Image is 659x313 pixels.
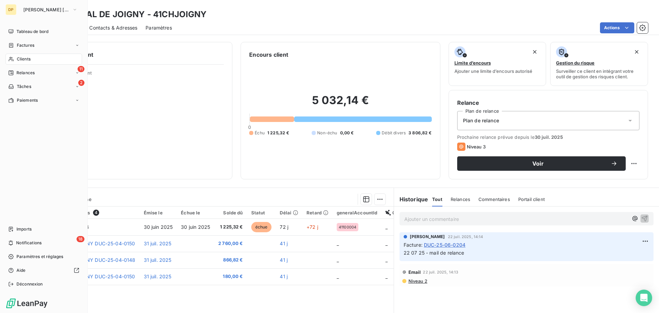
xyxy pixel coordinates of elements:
[17,83,31,90] span: Tâches
[17,42,34,48] span: Factures
[454,60,491,66] span: Limite d’encours
[280,210,298,215] div: Délai
[340,130,354,136] span: 0,00 €
[55,70,224,80] span: Propriétés Client
[218,210,243,215] div: Solde dû
[144,241,172,246] span: 31 juil. 2025
[467,144,486,149] span: Niveau 3
[5,298,48,309] img: Logo LeanPay
[385,273,388,279] span: _
[249,93,431,114] h2: 5 032,14 €
[218,273,243,280] span: 180,00 €
[144,224,173,230] span: 30 juin 2025
[465,161,611,166] span: Voir
[16,281,43,287] span: Déconnexion
[280,241,288,246] span: 41 j
[337,210,377,215] div: generalAccountId
[280,224,288,230] span: 72 j
[457,99,639,107] h6: Relance
[317,130,337,136] span: Non-échu
[42,51,224,59] h6: Informations client
[144,257,172,263] span: 31 juil. 2025
[307,210,328,215] div: Retard
[17,56,31,62] span: Clients
[78,80,84,86] span: 2
[47,273,135,279] span: RECLAS CHJOIGNY DUC-25-04-0150
[77,236,84,242] span: 18
[255,130,265,136] span: Échu
[600,22,634,33] button: Actions
[408,278,427,284] span: Niveau 2
[251,222,272,232] span: échue
[636,290,652,306] div: Open Intercom Messenger
[280,273,288,279] span: 41 j
[93,210,99,216] span: 4
[144,273,172,279] span: 31 juil. 2025
[478,197,510,202] span: Commentaires
[5,4,16,15] div: DP
[218,240,243,247] span: 2 760,00 €
[448,235,483,239] span: 22 juil. 2025, 14:14
[218,257,243,264] span: 866,82 €
[385,241,388,246] span: _
[423,270,458,274] span: 22 juil. 2025, 14:13
[535,134,563,140] span: 30 juil. 2025
[463,117,499,124] span: Plan de relance
[16,29,48,35] span: Tableau de bord
[410,234,445,240] span: [PERSON_NAME]
[78,66,84,72] span: 11
[16,226,32,232] span: Imports
[218,224,243,231] span: 1 225,32 €
[337,273,339,279] span: _
[394,195,428,203] h6: Historique
[424,241,465,248] span: DUC-25-06-0204
[449,42,546,86] button: Limite d’encoursAjouter une limite d’encours autorisé
[457,156,626,171] button: Voir
[267,130,289,136] span: 1 225,32 €
[16,267,26,273] span: Aide
[47,241,135,246] span: RECLAS CHJOIGNY DUC-25-04-0150
[251,210,272,215] div: Statut
[47,210,136,216] div: Pièces comptables
[16,240,42,246] span: Notifications
[5,265,82,276] a: Aide
[17,97,38,103] span: Paiements
[432,197,442,202] span: Tout
[337,257,339,263] span: _
[280,257,288,263] span: 41 j
[248,124,251,130] span: 0
[556,60,594,66] span: Gestion du risque
[382,130,406,136] span: Débit divers
[47,257,136,263] span: RECLAS CHJOIGNY DUC-25-04-0148
[518,197,545,202] span: Portail client
[408,130,432,136] span: 3 806,82 €
[408,269,421,275] span: Email
[337,241,339,246] span: _
[249,51,288,59] h6: Encours client
[404,250,464,256] span: 22 07 25 - mail de relance
[146,24,172,31] span: Paramètres
[550,42,648,86] button: Gestion du risqueSurveiller ce client en intégrant votre outil de gestion des risques client.
[385,224,388,230] span: _
[404,241,423,248] span: Facture :
[16,254,63,260] span: Paramètres et réglages
[23,7,69,12] span: [PERSON_NAME] [PERSON_NAME]
[451,197,470,202] span: Relances
[339,225,356,229] span: 41100004
[385,257,388,263] span: _
[60,8,207,21] h3: HOPITAL DE JOIGNY - 41CHJOIGNY
[556,68,642,79] span: Surveiller ce client en intégrant votre outil de gestion des risques client.
[16,70,35,76] span: Relances
[89,24,137,31] span: Contacts & Adresses
[181,224,210,230] span: 30 juin 2025
[181,210,210,215] div: Échue le
[307,224,318,230] span: +72 j
[385,210,417,215] div: Chorus Pro
[144,210,173,215] div: Émise le
[454,68,532,74] span: Ajouter une limite d’encours autorisé
[457,134,639,140] span: Prochaine relance prévue depuis le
